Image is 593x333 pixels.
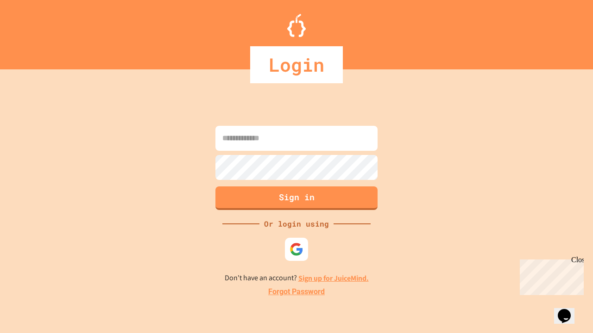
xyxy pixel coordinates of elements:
a: Sign up for JuiceMind. [298,273,369,283]
div: Or login using [259,218,334,229]
iframe: chat widget [554,296,584,324]
div: Login [250,46,343,83]
button: Sign in [215,186,378,210]
div: Chat with us now!Close [4,4,64,59]
a: Forgot Password [268,286,325,297]
img: Logo.svg [287,14,306,37]
iframe: chat widget [516,256,584,295]
p: Don't have an account? [225,272,369,284]
img: google-icon.svg [290,242,303,256]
